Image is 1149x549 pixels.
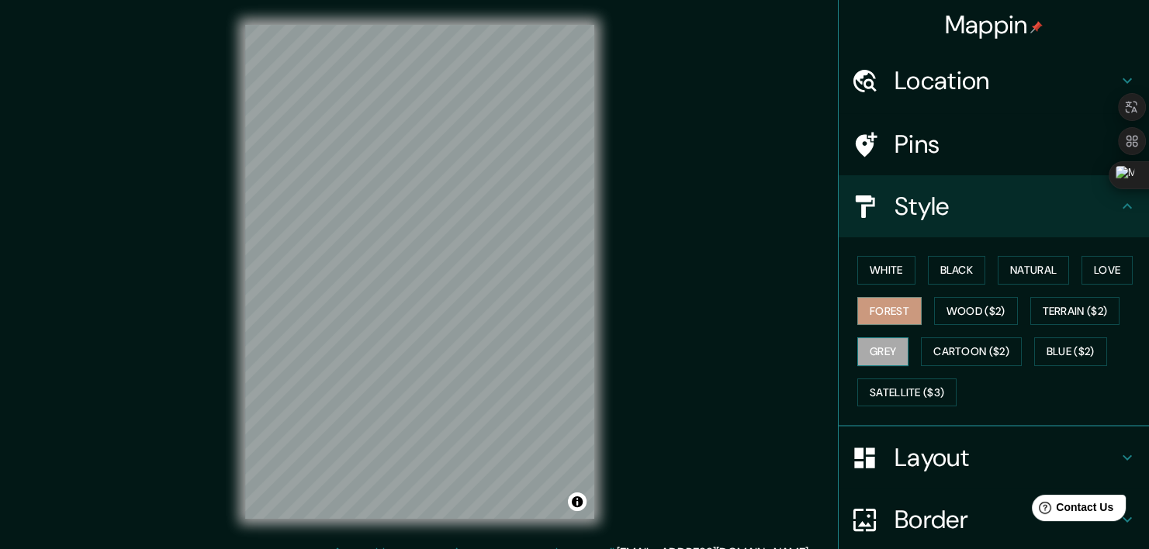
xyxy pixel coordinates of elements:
h4: Layout [895,442,1118,473]
button: Wood ($2) [934,297,1018,326]
img: pin-icon.png [1030,21,1043,33]
button: Black [928,256,986,285]
div: Style [839,175,1149,237]
button: Satellite ($3) [857,378,957,407]
button: Toggle attribution [568,492,587,511]
button: Blue ($2) [1034,337,1107,366]
canvas: Map [245,25,594,519]
button: Grey [857,337,908,366]
button: Forest [857,297,922,326]
h4: Border [895,504,1118,535]
iframe: Help widget launcher [1011,489,1132,532]
button: Terrain ($2) [1030,297,1120,326]
h4: Mappin [945,9,1043,40]
div: Location [839,50,1149,112]
h4: Style [895,191,1118,222]
button: Love [1082,256,1133,285]
button: Natural [998,256,1069,285]
div: Layout [839,426,1149,489]
h4: Pins [895,129,1118,160]
button: Cartoon ($2) [921,337,1022,366]
h4: Location [895,65,1118,96]
div: Pins [839,113,1149,175]
button: White [857,256,915,285]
